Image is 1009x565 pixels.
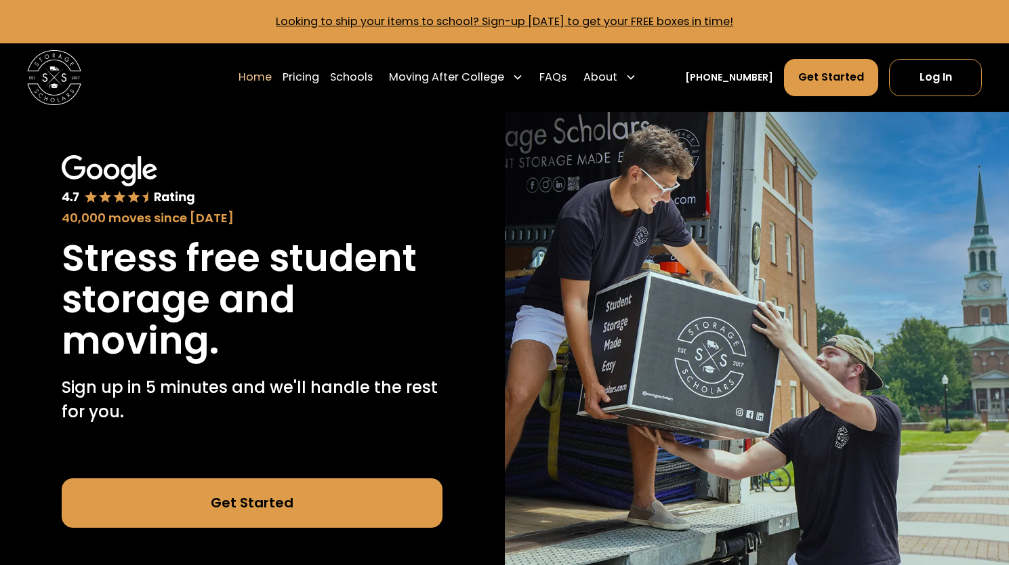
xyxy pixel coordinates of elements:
a: Looking to ship your items to school? Sign-up [DATE] to get your FREE boxes in time! [276,14,733,29]
h1: Stress free student storage and moving. [62,238,442,361]
img: Storage Scholars main logo [27,50,81,104]
a: [PHONE_NUMBER] [685,70,773,85]
a: Pricing [283,58,319,96]
a: Home [239,58,272,96]
a: Get Started [62,478,442,527]
a: Schools [330,58,373,96]
img: Google 4.7 star rating [62,155,195,206]
a: Log In [889,59,982,96]
div: About [583,69,617,85]
p: Sign up in 5 minutes and we'll handle the rest for you. [62,375,442,424]
a: Get Started [784,59,878,96]
div: Moving After College [389,69,504,85]
a: FAQs [539,58,567,96]
div: 40,000 moves since [DATE] [62,209,442,227]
